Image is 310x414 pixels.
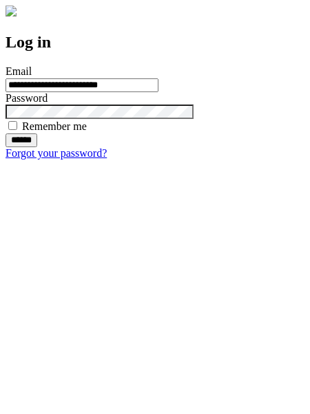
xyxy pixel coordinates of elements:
[6,6,17,17] img: logo-4e3dc11c47720685a147b03b5a06dd966a58ff35d612b21f08c02c0306f2b779.png
[6,147,107,159] a: Forgot your password?
[6,65,32,77] label: Email
[6,33,304,52] h2: Log in
[22,120,87,132] label: Remember me
[6,92,48,104] label: Password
